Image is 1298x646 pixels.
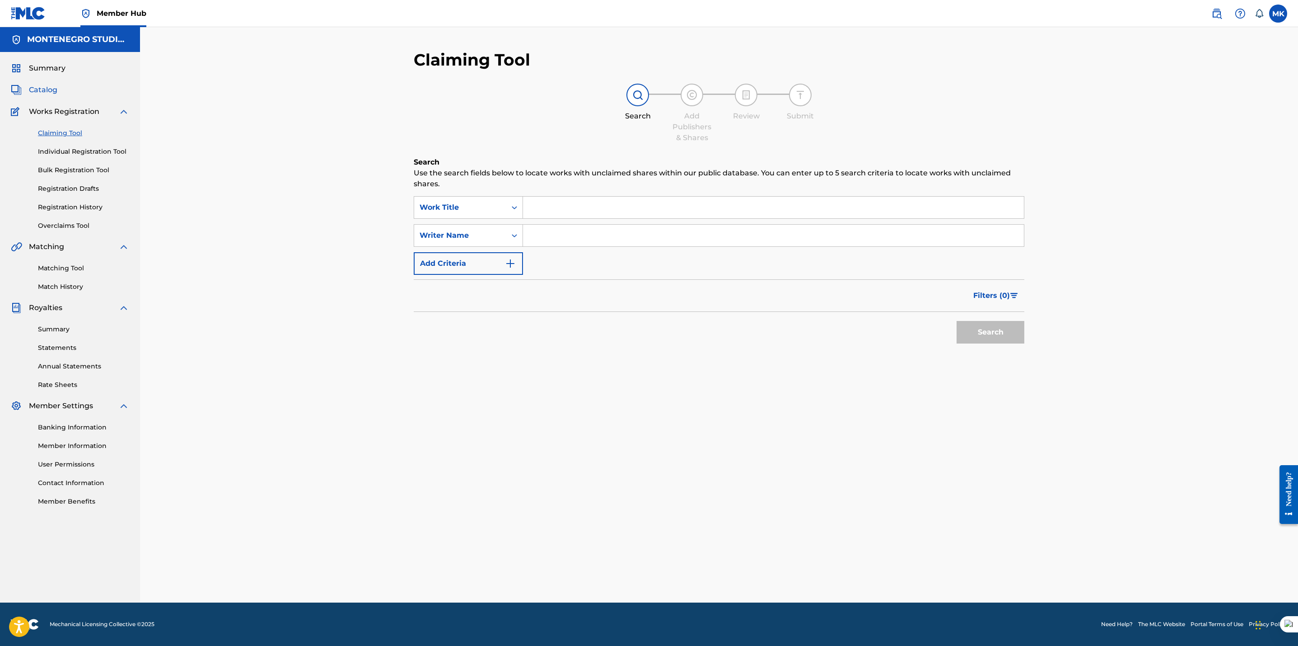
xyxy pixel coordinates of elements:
div: Drag [1256,612,1261,639]
a: Portal Terms of Use [1191,620,1243,628]
a: Statements [38,343,129,353]
span: Catalog [29,85,57,95]
a: Rate Sheets [38,380,129,390]
div: Review [724,111,769,122]
a: The MLC Website [1138,620,1185,628]
iframe: Resource Center [1273,458,1298,531]
a: Registration Drafts [38,184,129,193]
span: Summary [29,63,65,74]
div: Submit [778,111,823,122]
span: Matching [29,241,64,252]
img: 9d2ae6d4665cec9f34b9.svg [505,258,516,269]
img: step indicator icon for Submit [795,90,806,100]
span: Mechanical Licensing Collective © 2025 [50,620,154,628]
div: User Menu [1269,5,1287,23]
h6: Search [414,157,1024,168]
img: filter [1010,293,1018,298]
img: step indicator icon for Review [741,90,752,100]
a: Matching Tool [38,264,129,273]
div: Notifications [1255,9,1264,18]
img: Catalog [11,85,22,95]
a: Member Information [38,441,129,451]
span: Royalties [29,302,62,313]
a: Overclaims Tool [38,221,129,231]
a: Match History [38,282,129,292]
h5: MONTENEGRO STUDIOS [27,34,129,45]
img: Top Rightsholder [80,8,91,19]
img: Accounts [11,34,22,45]
div: Add Publishers & Shares [669,111,714,143]
a: SummarySummary [11,63,65,74]
a: Banking Information [38,423,129,432]
img: help [1235,8,1246,19]
img: search [1211,8,1222,19]
img: Matching [11,241,22,252]
span: Works Registration [29,106,99,117]
img: expand [118,106,129,117]
img: Summary [11,63,22,74]
h2: Claiming Tool [414,50,530,70]
a: CatalogCatalog [11,85,57,95]
img: step indicator icon for Add Publishers & Shares [686,90,697,100]
button: Filters (0) [968,284,1024,307]
a: Contact Information [38,478,129,488]
span: Member Hub [97,8,146,19]
a: Annual Statements [38,362,129,371]
a: Public Search [1208,5,1226,23]
div: Help [1231,5,1249,23]
img: expand [118,241,129,252]
div: Writer Name [420,230,501,241]
a: Summary [38,325,129,334]
p: Use the search fields below to locate works with unclaimed shares within our public database. You... [414,168,1024,189]
iframe: Chat Widget [1253,603,1298,646]
div: Work Title [420,202,501,213]
span: Member Settings [29,401,93,411]
img: expand [118,302,129,313]
form: Search Form [414,196,1024,348]
a: Need Help? [1101,620,1133,628]
a: Privacy Policy [1249,620,1287,628]
a: Registration History [38,203,129,212]
img: Royalties [11,302,22,313]
a: User Permissions [38,460,129,469]
span: Filters ( 0 ) [973,290,1010,301]
img: Member Settings [11,401,22,411]
img: expand [118,401,129,411]
img: MLC Logo [11,7,46,20]
img: logo [11,619,39,630]
a: Individual Registration Tool [38,147,129,156]
button: Add Criteria [414,252,523,275]
img: step indicator icon for Search [632,90,643,100]
a: Claiming Tool [38,128,129,138]
a: Bulk Registration Tool [38,165,129,175]
div: Search [615,111,660,122]
a: Member Benefits [38,497,129,506]
img: Works Registration [11,106,23,117]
